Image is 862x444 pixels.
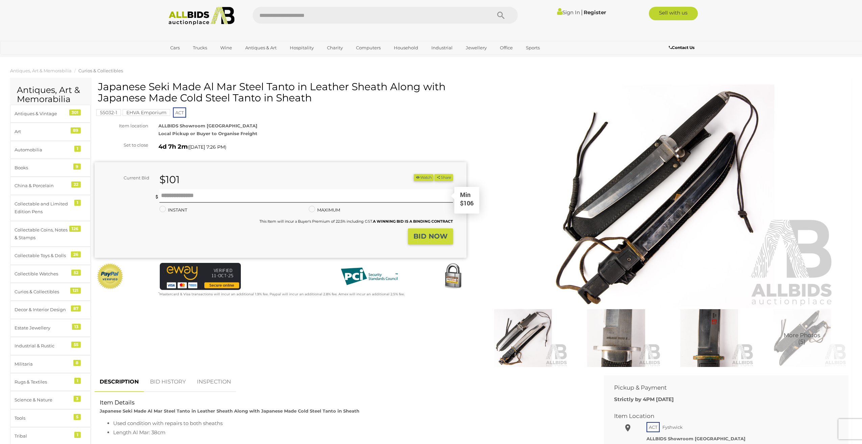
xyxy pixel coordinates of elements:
[413,232,448,240] strong: BID NOW
[664,309,754,367] img: Japanese Seki Made Al Mar Steel Tanto in Leather Sheath Along with Japanese Made Cold Steel Tanto...
[15,146,70,154] div: Automobilia
[10,221,91,247] a: Collectable Coins, Notes & Stamps 126
[96,263,124,290] img: Official PayPal Seal
[72,324,81,330] div: 13
[10,265,91,283] a: Collectible Watches 52
[70,288,81,294] div: 121
[323,42,347,53] a: Charity
[10,68,72,73] a: Antiques, Art & Memorabilia
[74,146,81,152] div: 1
[669,44,696,51] a: Contact Us
[159,173,180,186] strong: $101
[69,226,81,232] div: 126
[757,309,847,367] a: More Photos(5)
[15,128,70,135] div: Art
[373,219,453,224] b: A WINNING BID IS A BINDING CONTRACT
[100,408,359,414] strong: Japanese Seki Made Al Mar Steel Tanto in Leather Sheath Along with Japanese Made Cold Steel Tanto...
[15,200,70,216] div: Collectable and Limited Edition Pens
[15,306,70,314] div: Decor & Interior Design
[434,174,453,181] button: Share
[614,385,828,391] h2: Pickup & Payment
[352,42,385,53] a: Computers
[74,396,81,402] div: 3
[414,174,433,181] li: Watch this item
[189,144,225,150] span: [DATE] 7:26 PM
[78,68,123,73] a: Curios & Collectibles
[15,252,70,260] div: Collectable Toys & Dolls
[584,9,606,16] a: Register
[15,396,70,404] div: Science & Nature
[522,42,544,53] a: Sports
[10,123,91,141] a: Art 89
[10,391,91,409] a: Science & Nature 3
[123,110,170,115] a: EHVA Emporium
[158,143,188,150] strong: 4d 7h 2m
[661,423,684,431] span: Fyshwick
[15,378,70,386] div: Rugs & Textiles
[73,164,81,170] div: 9
[15,432,70,440] div: Tribal
[614,413,828,419] h2: Item Location
[309,206,340,214] label: MAXIMUM
[10,141,91,159] a: Automobilia 1
[285,42,318,53] a: Hospitality
[74,432,81,438] div: 1
[15,288,70,296] div: Curios & Collectibles
[669,45,694,50] b: Contact Us
[10,337,91,355] a: Industrial & Rustic 55
[15,182,70,190] div: China & Porcelain
[15,360,70,368] div: Militaria
[158,123,257,128] strong: ALLBIDS Showroom [GEOGRAPHIC_DATA]
[71,251,81,257] div: 26
[160,263,241,290] img: eWAY Payment Gateway
[96,109,121,116] mark: 55032-1
[71,270,81,276] div: 52
[455,191,479,213] div: Min $106
[335,263,403,290] img: PCI DSS compliant
[484,7,518,24] button: Search
[71,181,81,188] div: 22
[10,177,91,195] a: China & Porcelain 22
[490,84,836,307] img: Japanese Seki Made Al Mar Steel Tanto in Leather Sheath Along with Japanese Made Cold Steel Tanto...
[757,309,847,367] img: Japanese Seki Made Al Mar Steel Tanto in Leather Sheath Along with Japanese Made Cold Steel Tanto...
[188,144,226,150] span: ( )
[15,414,70,422] div: Tools
[74,378,81,384] div: 1
[158,292,405,296] small: Mastercard & Visa transactions will incur an additional 1.9% fee. Paypal will incur an additional...
[10,159,91,177] a: Books 9
[10,409,91,427] a: Tools 5
[581,8,583,16] span: |
[173,107,186,118] span: ACT
[571,309,661,367] img: Japanese Seki Made Al Mar Steel Tanto in Leather Sheath Along with Japanese Made Cold Steel Tanto...
[188,42,211,53] a: Trucks
[100,399,589,406] h2: Item Details
[123,109,170,116] mark: EHVA Emporium
[784,332,820,345] span: More Photos (5)
[15,110,70,118] div: Antiques & Vintage
[10,301,91,319] a: Decor & Interior Design 87
[478,309,568,367] img: Japanese Seki Made Al Mar Steel Tanto in Leather Sheath Along with Japanese Made Cold Steel Tanto...
[113,428,589,437] li: Length Al Mar: 38cm
[159,206,187,214] label: INSTANT
[96,110,121,115] a: 55032-1
[98,81,465,103] h1: Japanese Seki Made Al Mar Steel Tanto in Leather Sheath Along with Japanese Made Cold Steel Tanto...
[69,109,81,116] div: 301
[241,42,281,53] a: Antiques & Art
[389,42,423,53] a: Household
[557,9,580,16] a: Sign In
[414,174,433,181] button: Watch
[71,342,81,348] div: 55
[427,42,457,53] a: Industrial
[646,436,745,441] strong: ALLBIDS Showroom [GEOGRAPHIC_DATA]
[192,372,236,392] a: INSPECTION
[10,319,91,337] a: Estate Jewellery 13
[74,200,81,206] div: 1
[158,131,257,136] strong: Local Pickup or Buyer to Organise Freight
[439,263,466,290] img: Secured by Rapid SSL
[166,42,184,53] a: Cars
[113,419,589,428] li: Used condition with repairs to both sheaths
[10,283,91,301] a: Curios & Collectibles 121
[90,141,153,149] div: Set to close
